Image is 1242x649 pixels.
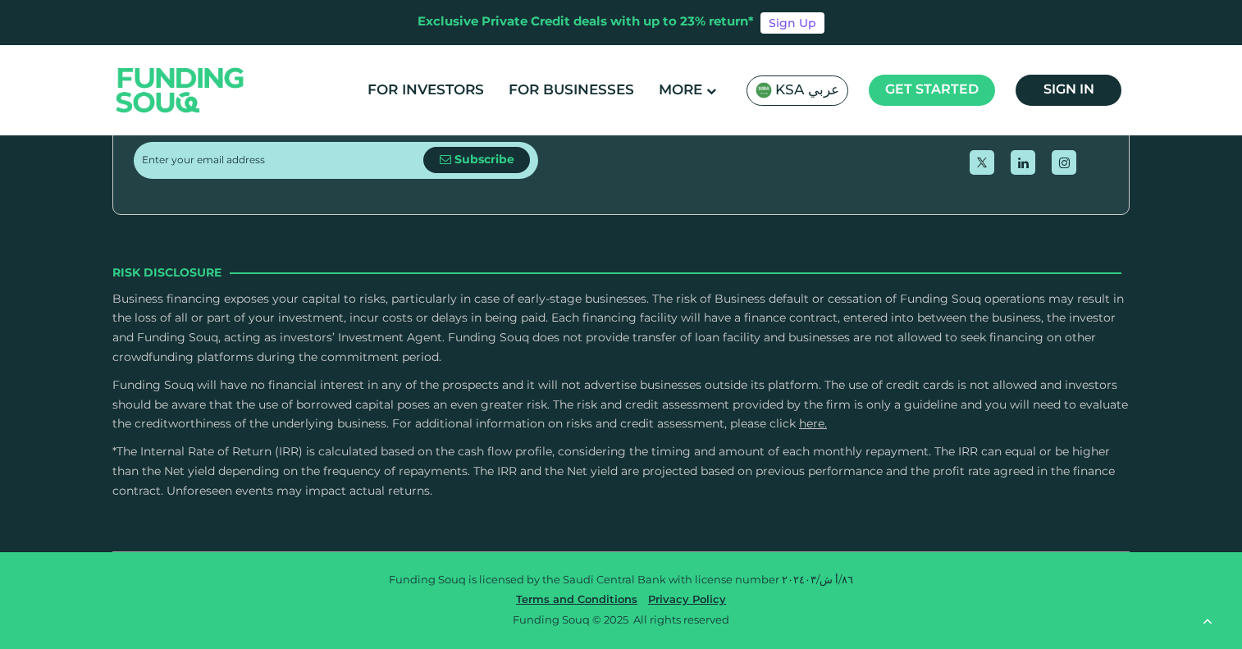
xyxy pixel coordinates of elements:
p: Business financing exposes your capital to risks, particularly in case of early-stage businesses.... [112,290,1130,368]
a: open Twitter [970,150,994,175]
div: Exclusive Private Credit deals with up to 23% return* [418,13,754,32]
span: Get started [885,84,979,96]
a: For Investors [363,77,488,104]
img: Logo [100,48,261,131]
a: Sign Up [760,12,824,34]
img: twitter [977,158,987,167]
span: Sign in [1043,84,1094,96]
span: Risk Disclosure [112,264,221,282]
a: Sign in [1016,75,1121,106]
input: Enter your email address [142,142,423,179]
span: Subscribe [454,154,514,166]
span: 2025 [604,615,628,626]
a: here. [799,418,827,430]
a: For Businesses [505,77,638,104]
p: Funding Souq is licensed by the Saudi Central Bank with license number ٨٦/أ ش/٢٠٢٤٠٣ [125,573,1117,589]
span: All rights reserved [633,615,729,626]
button: back [1189,604,1226,641]
img: SA Flag [756,82,772,98]
span: Funding Souq will have no financial interest in any of the prospects and it will not advertise bu... [112,380,1128,431]
p: *The Internal Rate of Return (IRR) is calculated based on the cash flow profile, considering the ... [112,443,1130,501]
a: open Linkedin [1011,150,1035,175]
span: Funding Souq © [513,615,601,626]
span: KSA عربي [775,81,839,100]
a: open Instagram [1052,150,1076,175]
a: Terms and Conditions [512,595,642,606]
span: More [659,84,702,98]
a: Privacy Policy [644,595,730,606]
button: Subscribe [423,147,530,173]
